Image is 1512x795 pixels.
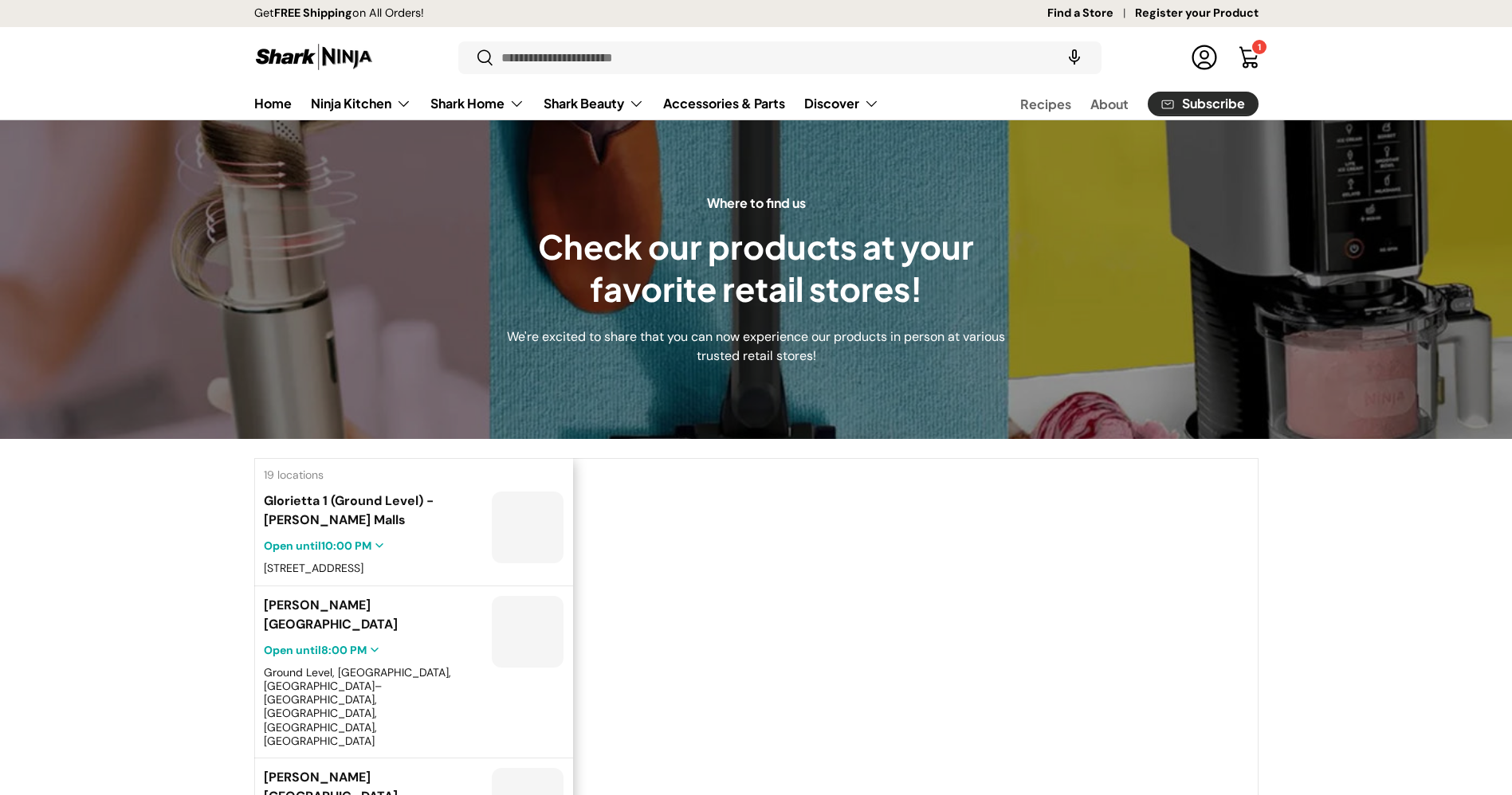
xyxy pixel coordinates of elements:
span: [STREET_ADDRESS] [264,561,363,575]
div: 19 locations [254,458,573,483]
p: We're excited to share that you can now experience our products in person at various trusted reta... [505,327,1007,366]
summary: Discover [795,88,889,119]
nav: Primary [254,88,879,119]
a: Ninja Kitchen [311,88,411,119]
a: Accessories & Parts [663,88,785,119]
span: 1 [1258,41,1261,53]
strong: FREE Shipping [274,6,352,20]
p: Get on All Orders! [254,5,424,22]
a: Register your Product [1135,5,1259,22]
div: [PERSON_NAME] [GEOGRAPHIC_DATA] [264,596,482,634]
a: Find a Store [1047,5,1135,22]
time: 8:00 PM [321,643,367,657]
time: 10:00 PM [321,538,371,553]
span: Open until [264,643,367,657]
p: Where to find us [505,194,1007,213]
img: Shark Ninja Philippines [254,41,374,72]
span: Subscribe [1182,97,1245,110]
summary: Shark Beauty [534,88,654,119]
span: Ground Level, [GEOGRAPHIC_DATA], [GEOGRAPHIC_DATA]–[GEOGRAPHIC_DATA], [GEOGRAPHIC_DATA], [GEOGRAP... [264,665,451,748]
speech-search-button: Search by voice [1049,40,1100,75]
a: Subscribe [1148,92,1259,116]
nav: Secondary [982,88,1259,119]
a: Home [254,88,292,119]
a: Discover [804,88,879,119]
div: Glorietta 1 (Ground Level) - [PERSON_NAME] Malls [264,491,482,530]
h1: Check our products at your favorite retail stores! [505,225,1007,311]
a: About [1090,88,1129,119]
summary: Ninja Kitchen [301,88,421,119]
a: Shark Beauty [544,88,644,119]
summary: Shark Home [421,88,534,119]
a: Shark Home [430,88,524,119]
a: Recipes [1020,88,1071,119]
span: Open until [264,538,371,553]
